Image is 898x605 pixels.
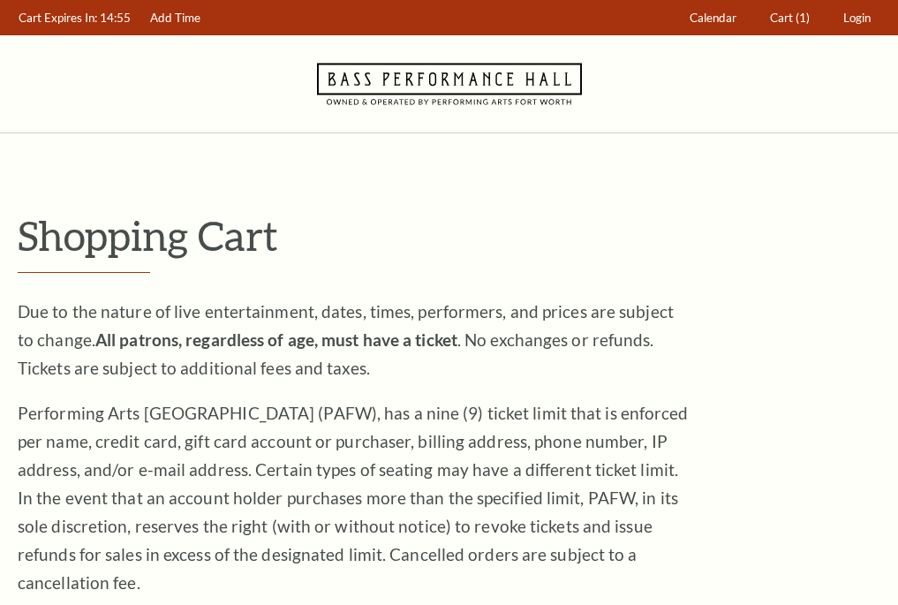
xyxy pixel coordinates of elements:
[18,399,689,597] p: Performing Arts [GEOGRAPHIC_DATA] (PAFW), has a nine (9) ticket limit that is enforced per name, ...
[142,1,209,35] a: Add Time
[835,1,879,35] a: Login
[843,11,871,25] span: Login
[18,301,674,378] span: Due to the nature of live entertainment, dates, times, performers, and prices are subject to chan...
[18,213,880,258] p: Shopping Cart
[19,11,97,25] span: Cart Expires In:
[770,11,793,25] span: Cart
[95,329,457,350] strong: All patrons, regardless of age, must have a ticket
[796,11,810,25] span: (1)
[762,1,819,35] a: Cart (1)
[682,1,745,35] a: Calendar
[100,11,131,25] span: 14:55
[690,11,736,25] span: Calendar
